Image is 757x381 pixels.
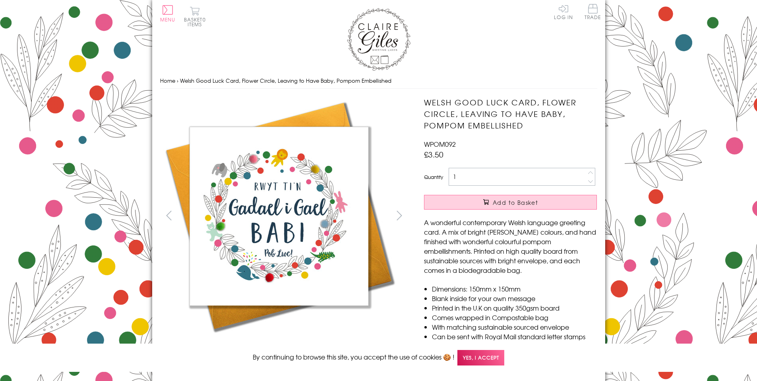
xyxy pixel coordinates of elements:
[432,284,597,294] li: Dimensions: 150mm x 150mm
[424,173,443,181] label: Quantity
[177,77,178,84] span: ›
[493,198,538,206] span: Add to Basket
[160,77,175,84] a: Home
[585,4,601,19] span: Trade
[184,6,206,27] button: Basket0 items
[160,73,597,89] nav: breadcrumbs
[432,332,597,341] li: Can be sent with Royal Mail standard letter stamps
[424,218,597,275] p: A wonderful contemporary Welsh language greeting card. A mix of bright [PERSON_NAME] colours, and...
[554,4,573,19] a: Log In
[424,139,456,149] span: WPOM092
[457,350,504,365] span: Yes, I accept
[432,322,597,332] li: With matching sustainable sourced envelope
[347,8,410,71] img: Claire Giles Greetings Cards
[432,313,597,322] li: Comes wrapped in Compostable bag
[160,206,178,224] button: prev
[160,5,176,22] button: Menu
[160,97,399,335] img: Welsh Good Luck Card, Flower Circle, Leaving to Have Baby, Pompom Embellished
[424,195,597,210] button: Add to Basket
[585,4,601,21] a: Trade
[432,303,597,313] li: Printed in the U.K on quality 350gsm board
[188,16,206,28] span: 0 items
[180,77,391,84] span: Welsh Good Luck Card, Flower Circle, Leaving to Have Baby, Pompom Embellished
[432,294,597,303] li: Blank inside for your own message
[390,206,408,224] button: next
[424,97,597,131] h1: Welsh Good Luck Card, Flower Circle, Leaving to Have Baby, Pompom Embellished
[160,16,176,23] span: Menu
[424,149,443,160] span: £3.50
